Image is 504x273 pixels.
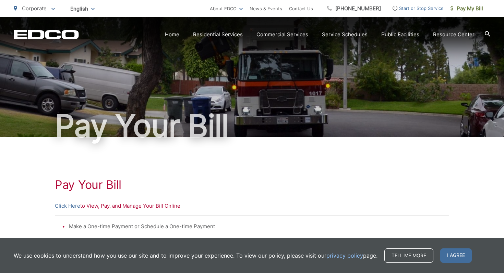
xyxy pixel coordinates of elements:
a: privacy policy [326,251,363,260]
span: Pay My Bill [451,4,483,13]
p: We use cookies to understand how you use our site and to improve your experience. To view our pol... [14,251,377,260]
span: I agree [440,248,472,263]
a: Service Schedules [322,30,368,39]
span: Corporate [22,5,47,12]
a: News & Events [250,4,282,13]
a: Resource Center [433,30,475,39]
a: Commercial Services [256,30,308,39]
a: EDCD logo. Return to the homepage. [14,30,79,39]
span: English [65,3,100,15]
a: About EDCO [210,4,243,13]
a: Tell me more [384,248,433,263]
a: Residential Services [193,30,243,39]
p: to View, Pay, and Manage Your Bill Online [55,202,449,210]
li: Make a One-time Payment or Schedule a One-time Payment [69,222,442,231]
h1: Pay Your Bill [14,109,490,143]
a: Click Here [55,202,80,210]
h1: Pay Your Bill [55,178,449,192]
a: Contact Us [289,4,313,13]
a: Home [165,30,179,39]
li: Set-up Auto-pay [69,236,442,244]
a: Public Facilities [381,30,419,39]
